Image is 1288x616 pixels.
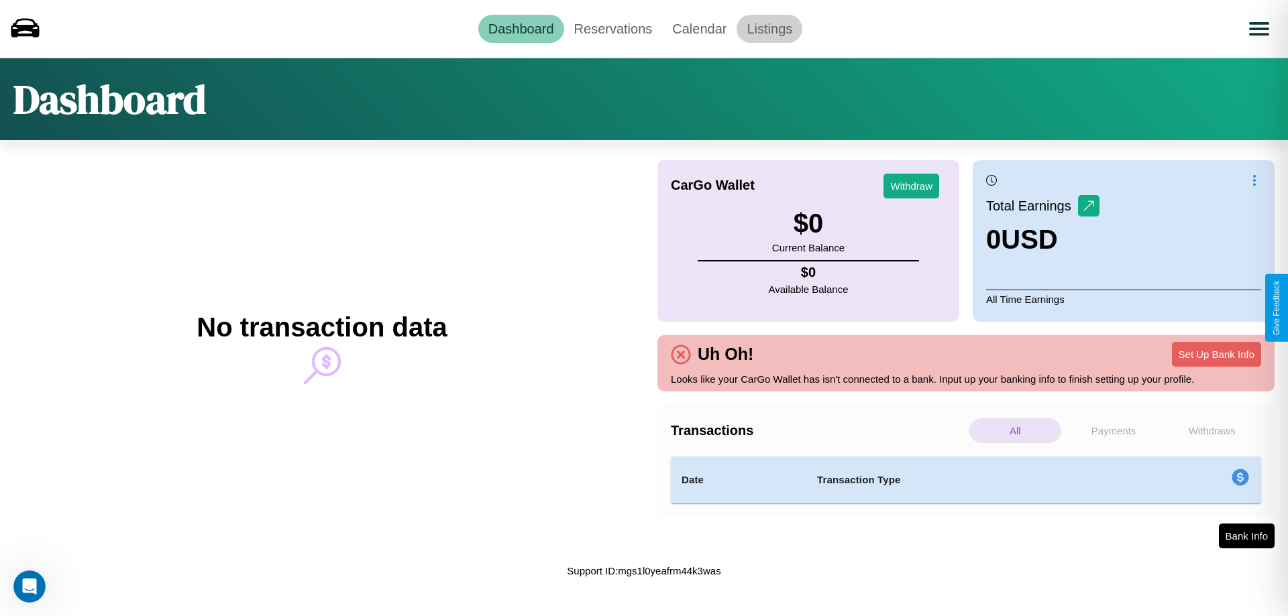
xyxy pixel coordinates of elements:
h1: Dashboard [13,72,206,127]
a: Reservations [564,15,663,43]
p: Available Balance [769,280,849,298]
h3: 0 USD [986,225,1099,255]
p: All [969,418,1061,443]
h4: Uh Oh! [691,345,760,364]
p: All Time Earnings [986,290,1261,308]
div: Give Feedback [1272,281,1281,335]
h4: Transaction Type [817,472,1122,488]
p: Looks like your CarGo Wallet has isn't connected to a bank. Input up your banking info to finish ... [671,370,1261,388]
h3: $ 0 [772,208,845,239]
a: Calendar [662,15,737,43]
button: Open menu [1240,10,1278,48]
button: Set Up Bank Info [1172,342,1261,367]
a: Dashboard [478,15,564,43]
button: Withdraw [883,174,939,198]
button: Bank Info [1219,523,1275,548]
iframe: Intercom live chat [13,570,46,603]
p: Current Balance [772,239,845,257]
a: Listings [737,15,802,43]
p: Total Earnings [986,194,1078,218]
table: simple table [671,456,1261,503]
p: Payments [1068,418,1160,443]
h4: Transactions [671,423,966,438]
h2: No transaction data [197,312,447,343]
h4: $ 0 [769,265,849,280]
h4: CarGo Wallet [671,178,755,193]
h4: Date [682,472,796,488]
p: Withdraws [1166,418,1258,443]
p: Support ID: mgs1l0yeafrm44k3was [567,562,720,580]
